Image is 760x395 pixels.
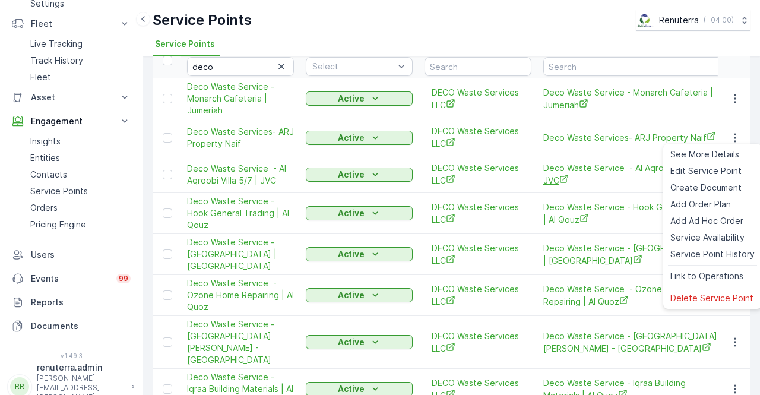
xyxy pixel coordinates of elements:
[543,330,721,355] a: Deco Waste Service - Dar Al Aman Building - Karama
[30,71,51,83] p: Fleet
[338,289,365,301] p: Active
[163,337,172,347] div: Toggle Row Selected
[543,330,721,355] span: Deco Waste Service - [GEOGRAPHIC_DATA][PERSON_NAME] - [GEOGRAPHIC_DATA]
[7,12,135,36] button: Fleet
[30,55,83,67] p: Track History
[187,236,294,272] span: Deco Waste Service - [GEOGRAPHIC_DATA] | [GEOGRAPHIC_DATA]
[704,15,734,25] p: ( +04:00 )
[7,314,135,338] a: Documents
[26,133,135,150] a: Insights
[30,202,58,214] p: Orders
[31,273,109,285] p: Events
[7,267,135,290] a: Events99
[30,219,86,230] p: Pricing Engine
[187,236,294,272] a: Deco Waste Service - Bannu Grand City Mall | Al Quoz
[543,87,721,111] a: Deco Waste Service - Monarch Cafeteria | Jumeriah
[338,169,365,181] p: Active
[31,91,112,103] p: Asset
[306,247,413,261] button: Active
[187,318,294,366] a: Deco Waste Service - Dar Al Aman Building - Karama
[187,195,294,231] a: Deco Waste Service - Hook General Trading | Al Qouz
[670,215,743,227] span: Add Ad Hoc Order
[26,36,135,52] a: Live Tracking
[432,242,524,267] a: DECO Waste Services LLC
[31,296,131,308] p: Reports
[7,352,135,359] span: v 1.49.3
[187,163,294,187] span: Deco Waste Service - Al Aqroobi Villa 5/7 | JVC
[432,201,524,226] a: DECO Waste Services LLC
[432,162,524,187] a: DECO Waste Services LLC
[666,146,759,163] a: See More Details
[306,91,413,106] button: Active
[26,216,135,233] a: Pricing Engine
[163,94,172,103] div: Toggle Row Selected
[670,232,745,244] span: Service Availability
[7,290,135,314] a: Reports
[187,277,294,313] a: Deco Waste Service - Ozone Home Repairing | Al Quoz
[425,57,531,76] input: Search
[666,213,759,229] a: Add Ad Hoc Order
[7,86,135,109] button: Asset
[338,132,365,144] p: Active
[187,81,294,116] a: Deco Waste Service - Monarch Cafeteria | Jumeriah
[636,10,750,31] button: Renuterra(+04:00)
[670,270,743,282] span: Link to Operations
[31,249,131,261] p: Users
[163,208,172,218] div: Toggle Row Selected
[30,169,67,181] p: Contacts
[543,162,721,187] span: Deco Waste Service - Al Aqroobi Villa 5/7 | JVC
[155,38,215,50] span: Service Points
[187,57,294,76] input: Search
[306,131,413,145] button: Active
[26,166,135,183] a: Contacts
[670,248,755,260] span: Service Point History
[187,126,294,150] a: Deco Waste Services- ARJ Property Naif
[119,274,128,283] p: 99
[659,14,699,26] p: Renuterra
[666,196,759,213] a: Add Order Plan
[31,320,131,332] p: Documents
[30,135,61,147] p: Insights
[306,206,413,220] button: Active
[636,14,654,27] img: Screenshot_2024-07-26_at_13.33.01.png
[312,61,394,72] p: Select
[543,242,721,267] span: Deco Waste Service - [GEOGRAPHIC_DATA] | [GEOGRAPHIC_DATA]
[338,207,365,219] p: Active
[543,201,721,226] a: Deco Waste Service - Hook General Trading | Al Qouz
[543,283,721,308] a: Deco Waste Service - Ozone Home Repairing | Al Quoz
[543,57,721,76] input: Search
[543,131,721,144] a: Deco Waste Services- ARJ Property Naif
[163,170,172,179] div: Toggle Row Selected
[432,283,524,308] span: DECO Waste Services LLC
[163,249,172,259] div: Toggle Row Selected
[338,383,365,395] p: Active
[666,163,759,179] a: Edit Service Point
[26,200,135,216] a: Orders
[187,318,294,366] span: Deco Waste Service - [GEOGRAPHIC_DATA][PERSON_NAME] - [GEOGRAPHIC_DATA]
[163,384,172,394] div: Toggle Row Selected
[306,335,413,349] button: Active
[670,182,742,194] span: Create Document
[26,183,135,200] a: Service Points
[30,38,83,50] p: Live Tracking
[338,248,365,260] p: Active
[30,185,88,197] p: Service Points
[37,362,126,374] p: renuterra.admin
[338,336,365,348] p: Active
[543,242,721,267] a: Deco Waste Service - Bannu Grand City Mall | Al Quoz
[432,330,524,355] a: DECO Waste Services LLC
[432,87,524,111] a: DECO Waste Services LLC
